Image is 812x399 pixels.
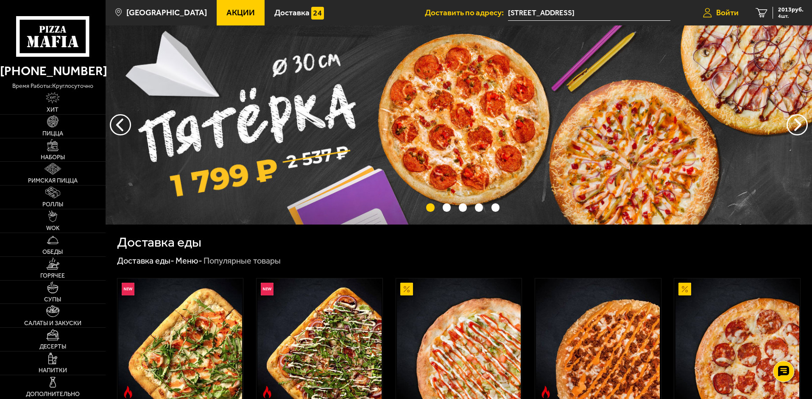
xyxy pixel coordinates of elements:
[26,391,80,397] span: Дополнительно
[678,283,691,295] img: Акционный
[491,203,499,211] button: точки переключения
[400,283,413,295] img: Акционный
[508,5,670,21] input: Ваш адрес доставки
[508,5,670,21] span: Санкт-Петербург, Дизельный проезд, 11к3
[204,256,281,267] div: Популярные товары
[122,283,134,295] img: Новинка
[42,249,63,255] span: Обеды
[787,114,808,135] button: предыдущий
[778,7,804,13] span: 2013 руб.
[459,203,467,211] button: точки переключения
[28,178,78,184] span: Римская пицца
[46,225,59,231] span: WOK
[117,256,174,266] a: Доставка еды-
[778,14,804,19] span: 4 шт.
[110,114,131,135] button: следующий
[117,236,201,249] h1: Доставка еды
[261,283,273,295] img: Новинка
[126,8,207,17] span: [GEOGRAPHIC_DATA]
[539,386,552,399] img: Острое блюдо
[42,202,63,208] span: Роллы
[39,368,67,374] span: Напитки
[274,8,310,17] span: Доставка
[261,386,273,399] img: Острое блюдо
[311,7,324,20] img: 15daf4d41897b9f0e9f617042186c801.svg
[39,344,66,350] span: Десерты
[44,297,61,303] span: Супы
[40,273,65,279] span: Горячее
[226,8,255,17] span: Акции
[716,8,739,17] span: Войти
[425,8,508,17] span: Доставить по адресу:
[176,256,202,266] a: Меню-
[47,107,59,113] span: Хит
[41,155,65,160] span: Наборы
[426,203,434,211] button: точки переключения
[443,203,451,211] button: точки переключения
[122,386,134,399] img: Острое блюдо
[42,131,63,137] span: Пицца
[24,320,81,326] span: Салаты и закуски
[475,203,483,211] button: точки переключения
